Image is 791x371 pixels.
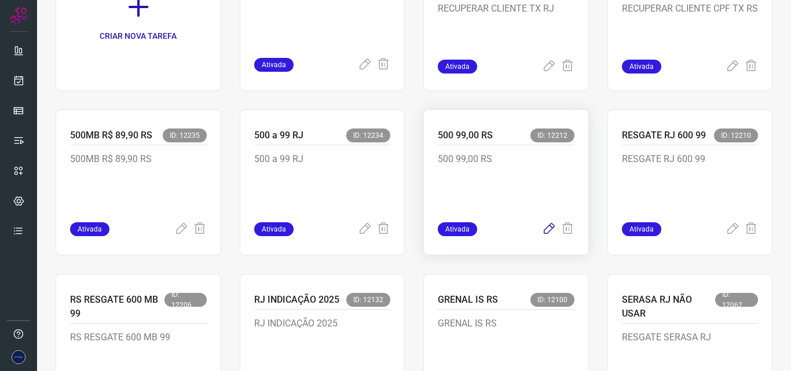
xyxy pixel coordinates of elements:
[70,152,207,210] p: 500MB R$ 89,90 RS
[438,60,477,74] span: Ativada
[10,7,27,24] img: Logo
[622,60,661,74] span: Ativada
[254,152,391,210] p: 500 a 99 RJ
[438,222,477,236] span: Ativada
[622,2,759,60] p: RECUPERAR CLIENTE CPF TX RS
[715,293,758,307] span: ID: 12062
[346,293,390,307] span: ID: 12132
[70,128,152,142] p: 500MB R$ 89,90 RS
[254,222,294,236] span: Ativada
[622,293,715,321] p: SERASA RJ NÃO USAR
[163,128,207,142] span: ID: 12235
[438,128,493,142] p: 500 99,00 RS
[622,222,661,236] span: Ativada
[70,293,164,321] p: RS RESGATE 600 MB 99
[438,152,574,210] p: 500 99,00 RS
[530,293,574,307] span: ID: 12100
[164,293,207,307] span: ID: 12206
[70,222,109,236] span: Ativada
[622,128,706,142] p: RESGATE RJ 600 99
[254,128,303,142] p: 500 a 99 RJ
[438,293,498,307] p: GRENAL IS RS
[438,2,574,60] p: RECUPERAR CLIENTE TX RJ
[12,350,25,364] img: ec3b18c95a01f9524ecc1107e33c14f6.png
[254,58,294,72] span: Ativada
[530,128,574,142] span: ID: 12212
[346,128,390,142] span: ID: 12234
[254,293,339,307] p: RJ INDICAÇÃO 2025
[622,152,759,210] p: RESGATE RJ 600 99
[714,128,758,142] span: ID: 12210
[100,30,177,42] p: CRIAR NOVA TAREFA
